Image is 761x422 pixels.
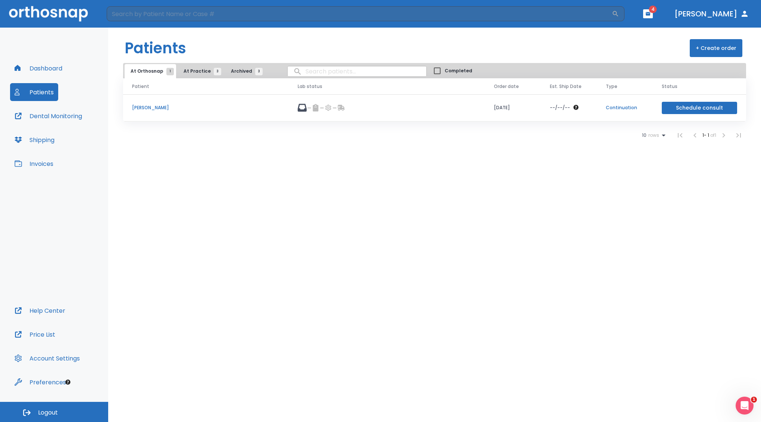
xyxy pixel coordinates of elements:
span: rows [646,133,659,138]
div: The date will be available after approving treatment plan [550,104,588,111]
span: 3 [214,68,221,75]
button: Dashboard [10,59,67,77]
button: + Create order [690,39,742,57]
span: 10 [642,133,646,138]
span: Patient [132,83,149,90]
p: Continuation [606,104,644,111]
button: Account Settings [10,349,84,367]
span: 1 [751,397,757,403]
span: Est. Ship Date [550,83,582,90]
div: tabs [125,64,266,78]
button: Price List [10,325,60,343]
button: Shipping [10,131,59,149]
button: Invoices [10,155,58,173]
span: Logout [38,409,58,417]
span: Status [662,83,677,90]
button: Schedule consult [662,102,737,114]
span: Completed [445,67,472,74]
span: of 1 [710,132,716,138]
span: 1 - 1 [702,132,710,138]
iframe: Intercom live chat [736,397,754,415]
button: [PERSON_NAME] [671,7,752,21]
span: Order date [494,83,519,90]
button: Preferences [10,373,71,391]
button: Help Center [10,302,70,319]
input: search [288,64,426,79]
input: Search by Patient Name or Case # [107,6,612,21]
span: 1 [166,68,174,75]
td: [DATE] [485,94,541,122]
span: 4 [649,6,657,13]
div: Tooltip anchor [65,379,71,385]
span: Archived [231,68,259,75]
button: Patients [10,83,58,101]
h1: Patients [125,37,186,59]
p: --/--/-- [550,104,570,111]
span: Type [606,83,617,90]
button: Dental Monitoring [10,107,87,125]
span: 3 [255,68,263,75]
img: Orthosnap [9,6,88,21]
span: At Practice [184,68,217,75]
span: Lab status [298,83,322,90]
span: At Orthosnap [131,68,170,75]
p: [PERSON_NAME] [132,104,280,111]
